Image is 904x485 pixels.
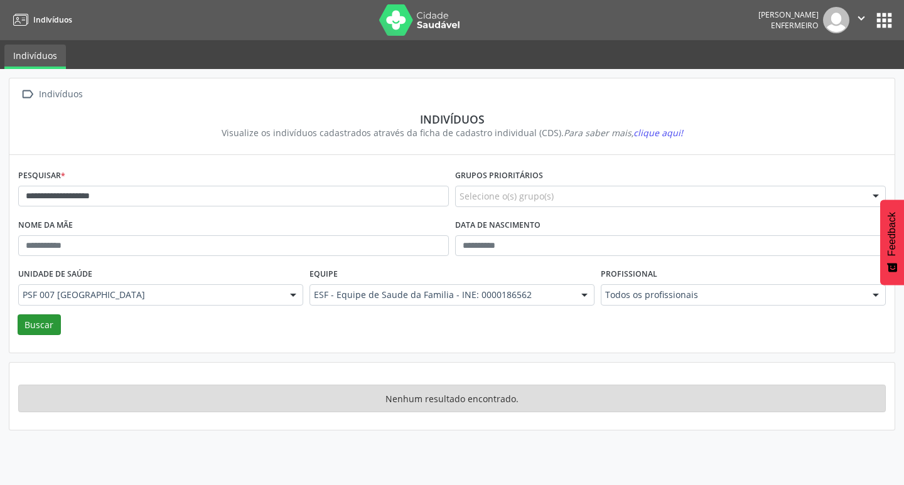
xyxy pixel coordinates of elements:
div: [PERSON_NAME] [758,9,819,20]
span: ESF - Equipe de Saude da Familia - INE: 0000186562 [314,289,569,301]
i:  [18,85,36,104]
label: Unidade de saúde [18,265,92,284]
span: Enfermeiro [771,20,819,31]
button: apps [873,9,895,31]
label: Grupos prioritários [455,166,543,186]
span: Selecione o(s) grupo(s) [460,189,554,203]
a:  Indivíduos [18,85,85,104]
button:  [849,7,873,33]
img: img [823,7,849,33]
span: Indivíduos [33,14,72,25]
label: Data de nascimento [455,216,541,235]
a: Indivíduos [4,45,66,69]
span: Feedback [886,212,898,256]
div: Indivíduos [36,85,85,104]
div: Indivíduos [27,112,877,126]
button: Buscar [18,314,61,336]
div: Nenhum resultado encontrado. [18,385,886,412]
span: Todos os profissionais [605,289,860,301]
label: Equipe [309,265,338,284]
label: Pesquisar [18,166,65,186]
span: PSF 007 [GEOGRAPHIC_DATA] [23,289,277,301]
i:  [854,11,868,25]
i: Para saber mais, [564,127,683,139]
span: clique aqui! [633,127,683,139]
button: Feedback - Mostrar pesquisa [880,200,904,285]
a: Indivíduos [9,9,72,30]
label: Profissional [601,265,657,284]
label: Nome da mãe [18,216,73,235]
div: Visualize os indivíduos cadastrados através da ficha de cadastro individual (CDS). [27,126,877,139]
